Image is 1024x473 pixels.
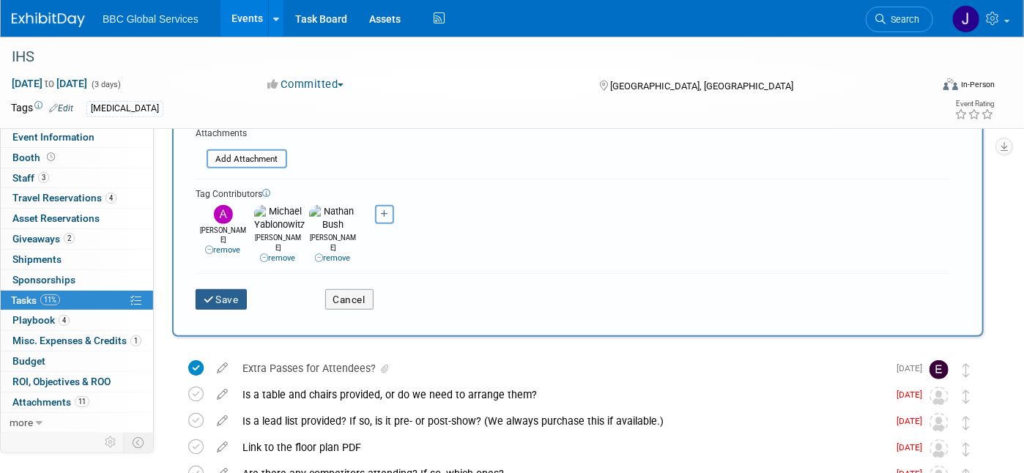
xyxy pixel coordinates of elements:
span: Misc. Expenses & Credits [12,335,141,346]
span: 4 [59,315,70,326]
img: Michael Yablonowitz [254,205,305,232]
button: Cancel [325,289,374,310]
img: Jennifer Benedict [952,5,980,33]
img: Ethan Denkensohn [930,360,949,379]
a: Booth [1,148,153,168]
span: Budget [12,355,45,367]
img: Format-Inperson.png [943,78,958,90]
div: [PERSON_NAME] [199,224,247,256]
td: Personalize Event Tab Strip [98,433,124,452]
div: Attachments [196,127,287,140]
span: [DATE] [897,390,930,400]
a: Shipments [1,250,153,269]
span: 11% [40,294,60,305]
img: Unassigned [930,387,949,406]
a: edit [209,362,235,375]
a: ROI, Objectives & ROO [1,372,153,392]
span: to [42,78,56,89]
img: Nathan Bush [309,205,357,232]
a: edit [209,414,235,428]
img: Alex Corrigan [214,205,233,224]
a: Staff3 [1,168,153,188]
div: Link to the floor plan PDF [235,435,888,460]
span: Travel Reservations [12,192,116,204]
span: Attachments [12,396,89,408]
div: IHS [7,44,911,70]
span: Playbook [12,314,70,326]
a: edit [209,388,235,401]
span: more [10,417,33,428]
span: Search [886,14,919,25]
a: Sponsorships [1,270,153,290]
span: Staff [12,172,49,184]
a: Tasks11% [1,291,153,310]
span: (3 days) [90,80,121,89]
div: Event Format [849,76,995,98]
button: Save [196,289,247,310]
p: [GEOGRAPHIC_DATA], [GEOGRAPHIC_DATA] [9,93,743,108]
a: Search [866,7,933,32]
span: 11 [75,396,89,407]
a: Event Information [1,127,153,147]
div: In-Person [960,79,995,90]
a: Budget [1,351,153,371]
span: Booth not reserved yet [44,152,58,163]
span: 2 [64,233,75,244]
span: ROI, Objectives & ROO [12,376,111,387]
a: Travel Reservations4 [1,188,153,208]
p: 9.18 @ 6:30 p.m. Reservations [9,49,743,64]
p: [GEOGRAPHIC_DATA] [9,64,743,78]
span: Giveaways [12,233,75,245]
span: [DATE] [DATE] [11,77,88,90]
p: 127 S. [US_STATE] [9,78,743,93]
span: Booth [12,152,58,163]
a: remove [206,245,241,255]
span: 4 [105,193,116,204]
span: Tasks [11,294,60,306]
a: more [1,413,153,433]
i: Move task [962,363,970,377]
span: Sponsorships [12,274,75,286]
a: edit [209,441,235,454]
td: Tags [11,100,73,117]
td: Toggle Event Tabs [124,433,154,452]
p: w. [PERSON_NAME] [9,35,743,50]
div: Is a lead list provided? If so, is it pre- or post-show? (We always purchase this if available.) [235,409,888,433]
img: Unassigned [930,413,949,432]
a: Attachments11 [1,392,153,412]
span: [DATE] [897,416,930,426]
span: 1 [130,335,141,346]
div: [MEDICAL_DATA] [86,101,163,116]
div: [PERSON_NAME] [254,231,302,264]
b: > waiting for response to [39,7,157,18]
span: BBC Global Services [103,13,199,25]
a: Giveaways2 [1,229,153,249]
a: remove [316,253,351,263]
button: Committed [262,77,349,92]
p: [DATE] Email Invite: [PERSON_NAME] (CEO), [PERSON_NAME] (Director: Strategic Partnerships) [PERSO... [9,6,743,35]
a: Playbook4 [1,310,153,330]
a: remove [261,253,296,263]
a: Misc. Expenses & Credits1 [1,331,153,351]
img: ExhibitDay [12,12,85,27]
span: [DATE] [897,363,930,373]
span: Shipments [12,253,62,265]
a: Edit [49,103,73,113]
i: Move task [962,442,970,456]
body: Rich Text Area. Press ALT-0 for help. [8,6,743,122]
a: Asset Reservations [1,209,153,228]
div: Is a table and chairs provided, or do we need to arrange them? [235,382,888,407]
div: Event Rating [954,100,994,108]
span: [DATE] [897,442,930,452]
div: Extra Passes for Attendees? [235,356,888,381]
span: 3 [38,172,49,183]
i: Move task [962,390,970,403]
span: [GEOGRAPHIC_DATA], [GEOGRAPHIC_DATA] [610,81,793,92]
div: Tag Contributors [196,185,949,201]
img: Unassigned [930,439,949,458]
div: [PERSON_NAME] [309,231,357,264]
span: Event Information [12,131,94,143]
span: Asset Reservations [12,212,100,224]
i: Move task [962,416,970,430]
